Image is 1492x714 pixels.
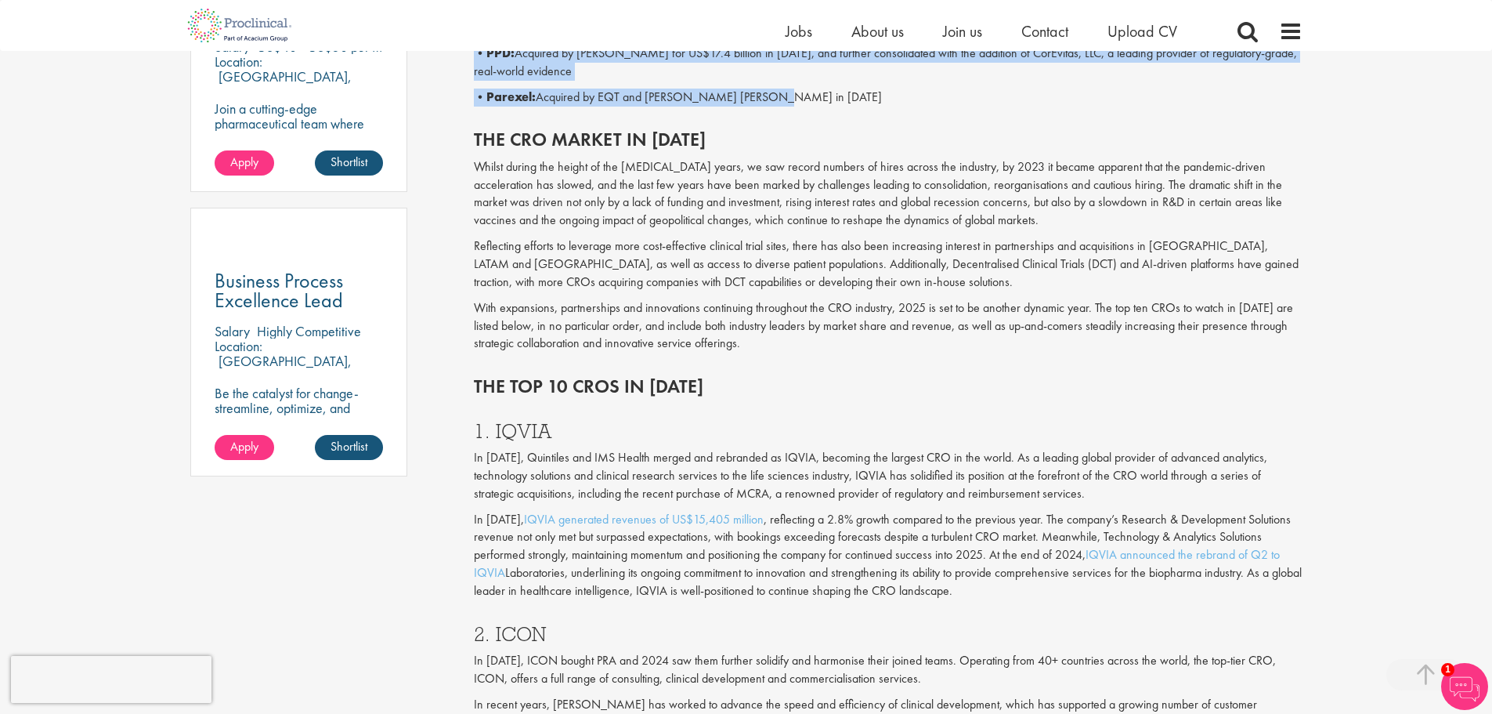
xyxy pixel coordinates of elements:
[230,438,258,455] span: Apply
[474,624,1302,644] h3: 2. ICON
[215,53,262,71] span: Location:
[215,435,274,460] a: Apply
[474,376,1302,397] h2: The top 10 CROs in [DATE]
[1107,21,1177,42] a: Upload CV
[474,652,1302,688] p: In [DATE], ICON bought PRA and 2024 saw them further solidify and harmonise their joined teams. O...
[11,656,211,703] iframe: reCAPTCHA
[1441,663,1454,676] span: 1
[486,45,515,61] b: PPD:
[257,322,361,340] p: Highly Competitive
[1021,21,1068,42] a: Contact
[943,21,982,42] a: Join us
[486,89,536,105] b: Parexel:
[474,546,1280,581] a: IQVIA announced the rebrand of Q2 to IQVIA
[786,21,812,42] a: Jobs
[215,386,384,460] p: Be the catalyst for change-streamline, optimize, and innovate business processes in a dynamic bio...
[230,154,258,170] span: Apply
[215,322,250,340] span: Salary
[524,511,764,527] a: IQVIA generated revenues of US$15,405 million
[474,237,1302,292] p: Reflecting efforts to leverage more cost-effective clinical trial sites, there has also been incr...
[215,267,343,314] span: Business Process Excellence Lead
[474,129,1302,150] h2: The CRO market in [DATE]
[215,352,352,385] p: [GEOGRAPHIC_DATA], [GEOGRAPHIC_DATA]
[215,337,262,355] span: Location:
[215,271,384,310] a: Business Process Excellence Lead
[1441,663,1488,710] img: Chatbot
[215,150,274,176] a: Apply
[474,511,1302,600] p: In [DATE], , reflecting a 2.8% growth compared to the previous year. The company’s Research & Dev...
[474,421,1302,441] h3: 1. IQVIA
[215,67,352,100] p: [GEOGRAPHIC_DATA], [GEOGRAPHIC_DATA]
[474,89,1302,107] p: • Acquired by EQT and [PERSON_NAME] [PERSON_NAME] in [DATE]
[315,435,383,460] a: Shortlist
[474,299,1302,353] p: With expansions, partnerships and innovations continuing throughout the CRO industry, 2025 is set...
[474,158,1302,230] p: Whilst during the height of the [MEDICAL_DATA] years, we saw record numbers of hires across the i...
[474,449,1302,503] p: In [DATE], Quintiles and IMS Health merged and rebranded as IQVIA, becoming the largest CRO in th...
[474,45,1302,81] p: • Acquired by [PERSON_NAME] for US$17.4 billion in [DATE], and further consolidated with the addi...
[215,101,384,176] p: Join a cutting-edge pharmaceutical team where your precision and passion for science will help sh...
[851,21,904,42] a: About us
[315,150,383,176] a: Shortlist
